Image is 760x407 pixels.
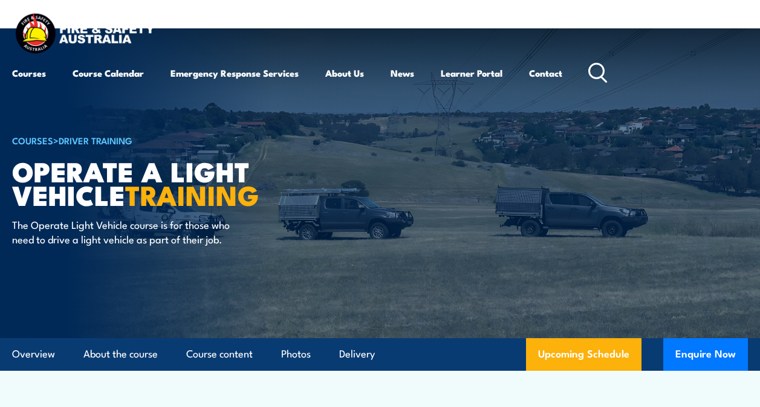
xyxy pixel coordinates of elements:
[125,173,259,215] strong: TRAINING
[12,59,46,88] a: Courses
[529,59,562,88] a: Contact
[83,338,158,370] a: About the course
[12,133,53,147] a: COURSES
[171,59,299,88] a: Emergency Response Services
[339,338,375,370] a: Delivery
[281,338,311,370] a: Photos
[391,59,414,88] a: News
[12,217,233,246] p: The Operate Light Vehicle course is for those who need to drive a light vehicle as part of their ...
[663,338,748,371] button: Enquire Now
[12,133,311,147] h6: >
[12,159,311,206] h1: Operate a Light Vehicle
[325,59,364,88] a: About Us
[59,133,132,147] a: Driver Training
[73,59,144,88] a: Course Calendar
[441,59,502,88] a: Learner Portal
[526,338,641,371] a: Upcoming Schedule
[12,338,55,370] a: Overview
[186,338,253,370] a: Course content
